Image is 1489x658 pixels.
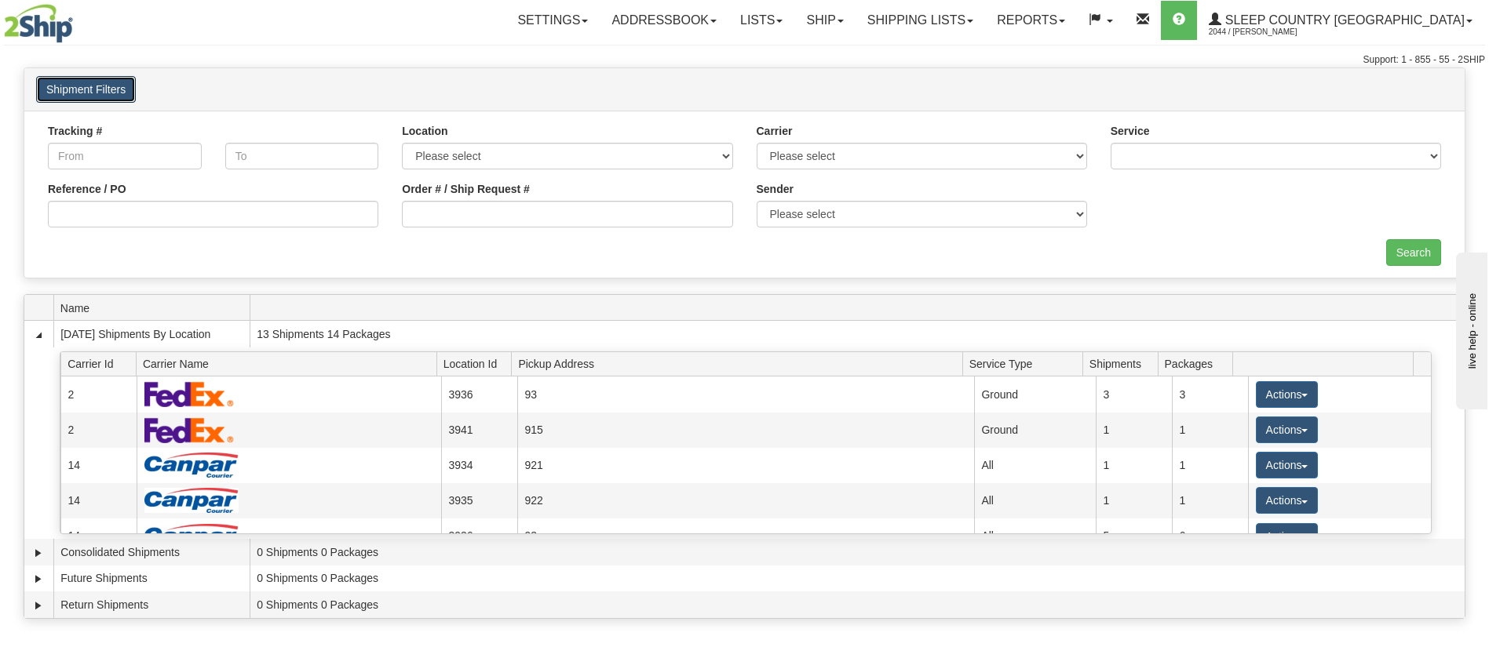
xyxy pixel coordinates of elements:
[441,483,517,518] td: 3935
[60,448,137,483] td: 14
[48,123,102,139] label: Tracking #
[1386,239,1441,266] input: Search
[441,448,517,483] td: 3934
[48,143,202,169] input: From
[441,413,517,448] td: 3941
[4,53,1485,67] div: Support: 1 - 855 - 55 - 2SHIP
[974,376,1096,412] td: Ground
[794,1,855,40] a: Ship
[53,539,250,565] td: Consolidated Shipments
[225,143,379,169] input: To
[53,321,250,347] td: [DATE] Shipments By Location
[53,565,250,592] td: Future Shipments
[31,327,46,343] a: Collapse
[1197,1,1484,40] a: Sleep Country [GEOGRAPHIC_DATA] 2044 / [PERSON_NAME]
[1221,13,1465,27] span: Sleep Country [GEOGRAPHIC_DATA]
[53,591,250,618] td: Return Shipments
[31,571,46,587] a: Expand
[144,417,235,443] img: FedEx Express®
[48,181,126,197] label: Reference / PO
[1209,24,1327,40] span: 2044 / [PERSON_NAME]
[1172,448,1248,483] td: 1
[505,1,600,40] a: Settings
[517,448,974,483] td: 921
[402,181,530,197] label: Order # / Ship Request #
[1172,518,1248,554] td: 6
[518,351,962,376] span: Pickup Address
[31,598,46,613] a: Expand
[31,545,46,561] a: Expand
[144,381,235,407] img: FedEx Express®
[60,518,137,554] td: 14
[144,488,239,513] img: Canpar
[250,539,1465,565] td: 0 Shipments 0 Packages
[1172,483,1248,518] td: 1
[1256,487,1319,514] button: Actions
[728,1,794,40] a: Lists
[1089,351,1158,376] span: Shipments
[1096,448,1172,483] td: 1
[1256,381,1319,408] button: Actions
[1111,123,1150,139] label: Service
[60,376,137,412] td: 2
[856,1,985,40] a: Shipping lists
[4,4,73,43] img: logo2044.jpg
[144,453,239,478] img: Canpar
[517,518,974,554] td: 93
[1165,351,1233,376] span: Packages
[441,376,517,412] td: 3936
[441,518,517,554] td: 3936
[974,448,1096,483] td: All
[974,518,1096,554] td: All
[12,13,145,25] div: live help - online
[1096,483,1172,518] td: 1
[1172,376,1248,412] td: 3
[144,524,239,549] img: Canpar
[757,123,793,139] label: Carrier
[1096,518,1172,554] td: 5
[36,76,136,103] button: Shipment Filters
[60,296,250,320] span: Name
[757,181,794,197] label: Sender
[1256,523,1319,550] button: Actions
[600,1,728,40] a: Addressbook
[60,483,137,518] td: 14
[68,351,136,376] span: Carrier Id
[1096,413,1172,448] td: 1
[443,351,512,376] span: Location Id
[1453,249,1487,409] iframe: chat widget
[974,483,1096,518] td: All
[143,351,436,376] span: Carrier Name
[250,565,1465,592] td: 0 Shipments 0 Packages
[517,483,974,518] td: 922
[985,1,1077,40] a: Reports
[1096,376,1172,412] td: 3
[517,376,974,412] td: 93
[402,123,447,139] label: Location
[1256,416,1319,443] button: Actions
[250,321,1465,347] td: 13 Shipments 14 Packages
[517,413,974,448] td: 915
[1172,413,1248,448] td: 1
[974,413,1096,448] td: Ground
[250,591,1465,618] td: 0 Shipments 0 Packages
[969,351,1083,376] span: Service Type
[1256,452,1319,478] button: Actions
[60,413,137,448] td: 2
